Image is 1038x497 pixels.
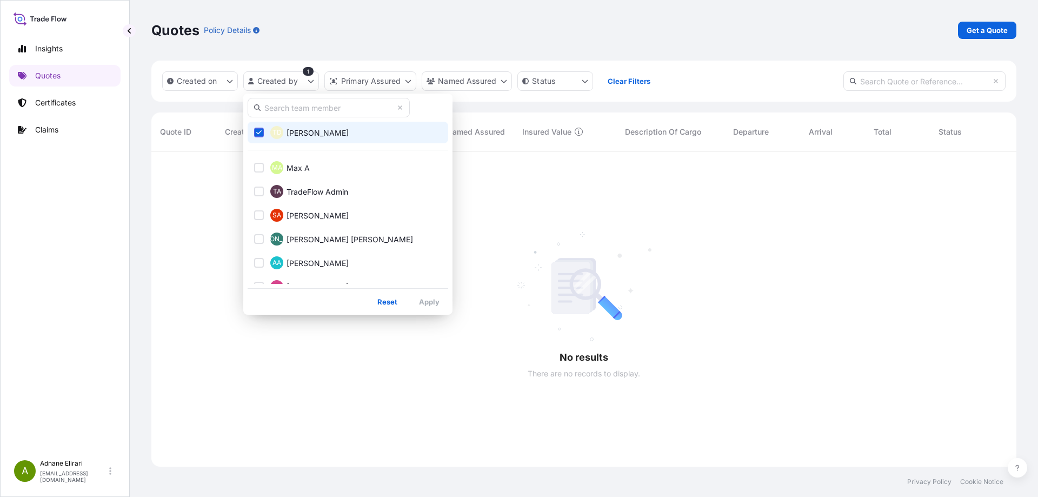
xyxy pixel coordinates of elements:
p: Apply [419,296,440,307]
button: MAMax A [248,157,448,178]
span: [PERSON_NAME] [PERSON_NAME] [287,234,413,245]
span: [PERSON_NAME] [287,128,349,138]
input: Search team member [248,98,410,117]
div: Select Option [248,122,448,284]
span: [PERSON_NAME] [251,234,303,244]
button: TD[PERSON_NAME] [248,122,448,143]
button: [PERSON_NAME][PERSON_NAME] [PERSON_NAME] [248,228,448,250]
div: createdBy Filter options [243,94,453,315]
p: Reset [377,296,397,307]
button: TATradeFlow Admin [248,181,448,202]
button: SA[PERSON_NAME] [248,204,448,226]
button: Apply [410,293,448,310]
span: [PERSON_NAME] [287,282,349,293]
span: TD [272,127,282,138]
span: [PERSON_NAME] [287,210,349,221]
button: Reset [369,293,406,310]
span: TA [273,186,281,197]
span: [PERSON_NAME] [287,258,349,269]
button: JB[PERSON_NAME] [248,276,448,297]
span: SA [272,210,281,221]
button: AA[PERSON_NAME] [248,252,448,274]
span: Max A [287,163,310,174]
span: MA [272,162,282,173]
span: JB [273,281,281,292]
span: AA [272,257,281,268]
span: TradeFlow Admin [287,187,348,197]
